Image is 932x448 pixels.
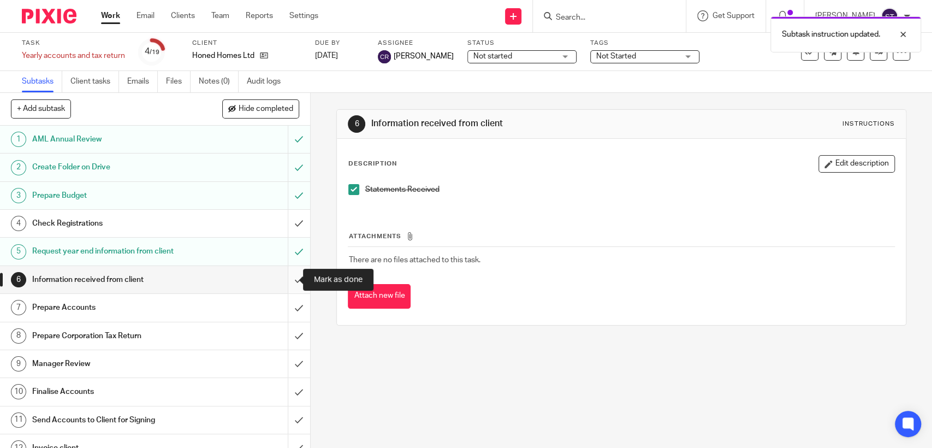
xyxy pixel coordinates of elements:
[315,52,338,60] span: [DATE]
[348,115,365,133] div: 6
[192,39,301,48] label: Client
[192,50,254,61] p: Honed Homes Ltd
[32,384,195,400] h1: Finalise Accounts
[171,10,195,21] a: Clients
[394,51,454,62] span: [PERSON_NAME]
[11,244,26,260] div: 5
[222,99,299,118] button: Hide completed
[11,188,26,203] div: 3
[32,131,195,148] h1: AML Annual Review
[289,10,318,21] a: Settings
[22,50,125,61] div: Yearly accounts and tax return
[473,52,512,60] span: Not started
[11,300,26,315] div: 7
[246,10,273,21] a: Reports
[32,272,195,288] h1: Information received from client
[32,356,195,372] h1: Manager Review
[348,256,480,264] span: There are no files attached to this task.
[32,187,195,204] h1: Prepare Budget
[22,9,76,23] img: Pixie
[22,39,125,48] label: Task
[32,299,195,316] h1: Prepare Accounts
[11,384,26,399] div: 10
[70,71,119,92] a: Client tasks
[348,233,401,239] span: Attachments
[32,328,195,344] h1: Prepare Corporation Tax Return
[101,10,120,21] a: Work
[11,412,26,428] div: 11
[842,120,895,128] div: Instructions
[378,39,454,48] label: Assignee
[150,49,159,55] small: /19
[315,39,364,48] label: Due by
[371,118,645,129] h1: Information received from client
[11,160,26,175] div: 2
[32,243,195,260] h1: Request year end information from client
[782,29,880,40] p: Subtask instruction updated.
[127,71,158,92] a: Emails
[881,8,898,25] img: svg%3E
[136,10,155,21] a: Email
[239,105,293,114] span: Hide completed
[247,71,289,92] a: Audit logs
[11,216,26,231] div: 4
[11,272,26,287] div: 6
[348,160,396,168] p: Description
[211,10,229,21] a: Team
[32,159,195,175] h1: Create Folder on Drive
[11,99,71,118] button: + Add subtask
[166,71,191,92] a: Files
[596,52,636,60] span: Not Started
[348,284,411,309] button: Attach new file
[11,132,26,147] div: 1
[22,71,62,92] a: Subtasks
[145,45,159,58] div: 4
[365,184,894,195] p: Statements Received
[32,215,195,232] h1: Check Registrations
[11,356,26,372] div: 9
[199,71,239,92] a: Notes (0)
[378,50,391,63] img: svg%3E
[11,328,26,344] div: 8
[818,155,895,173] button: Edit description
[32,412,195,428] h1: Send Accounts to Client for Signing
